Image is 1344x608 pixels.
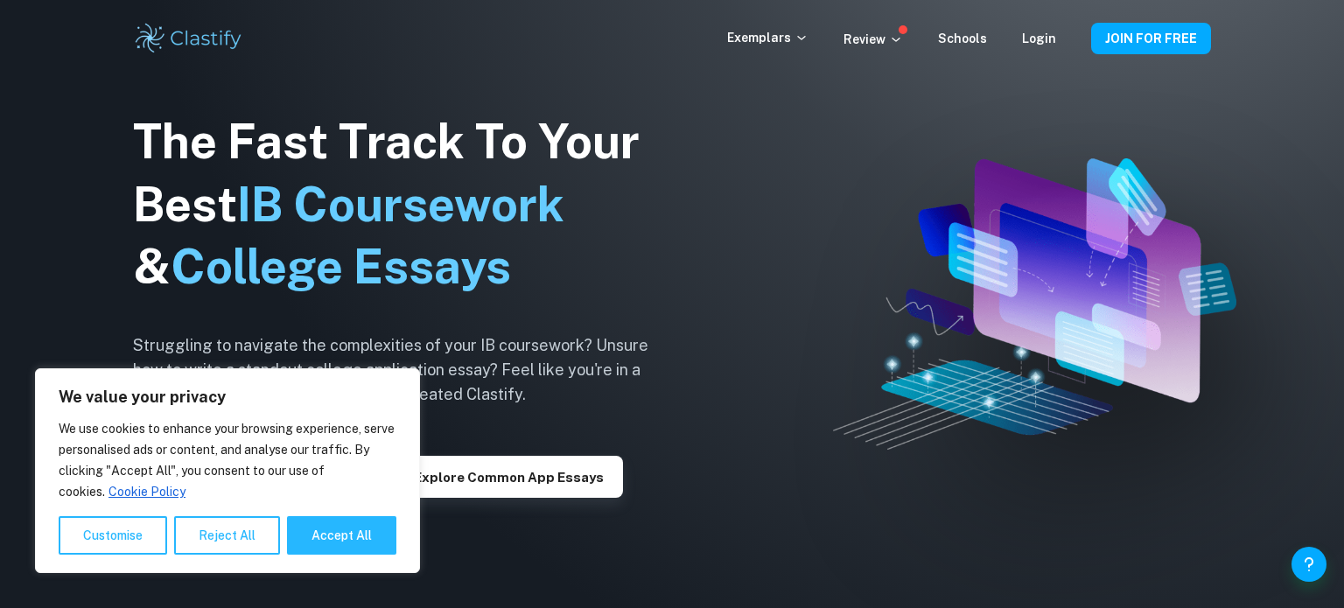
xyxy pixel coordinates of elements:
a: Cookie Policy [108,484,186,500]
button: Reject All [174,516,280,555]
span: College Essays [171,239,511,294]
button: Help and Feedback [1291,547,1326,582]
h1: The Fast Track To Your Best & [133,110,675,299]
a: Schools [938,31,987,45]
a: Explore Common App essays [395,468,623,485]
h6: Struggling to navigate the complexities of your IB coursework? Unsure how to write a standout col... [133,333,675,407]
p: We value your privacy [59,387,396,408]
button: Explore Common App essays [395,456,623,498]
button: Customise [59,516,167,555]
div: We value your privacy [35,368,420,573]
p: We use cookies to enhance your browsing experience, serve personalised ads or content, and analys... [59,418,396,502]
button: Accept All [287,516,396,555]
p: Review [843,30,903,49]
span: IB Coursework [237,177,564,232]
a: Login [1022,31,1056,45]
img: Clastify hero [833,158,1236,451]
p: Exemplars [727,28,808,47]
button: JOIN FOR FREE [1091,23,1211,54]
img: Clastify logo [133,21,244,56]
